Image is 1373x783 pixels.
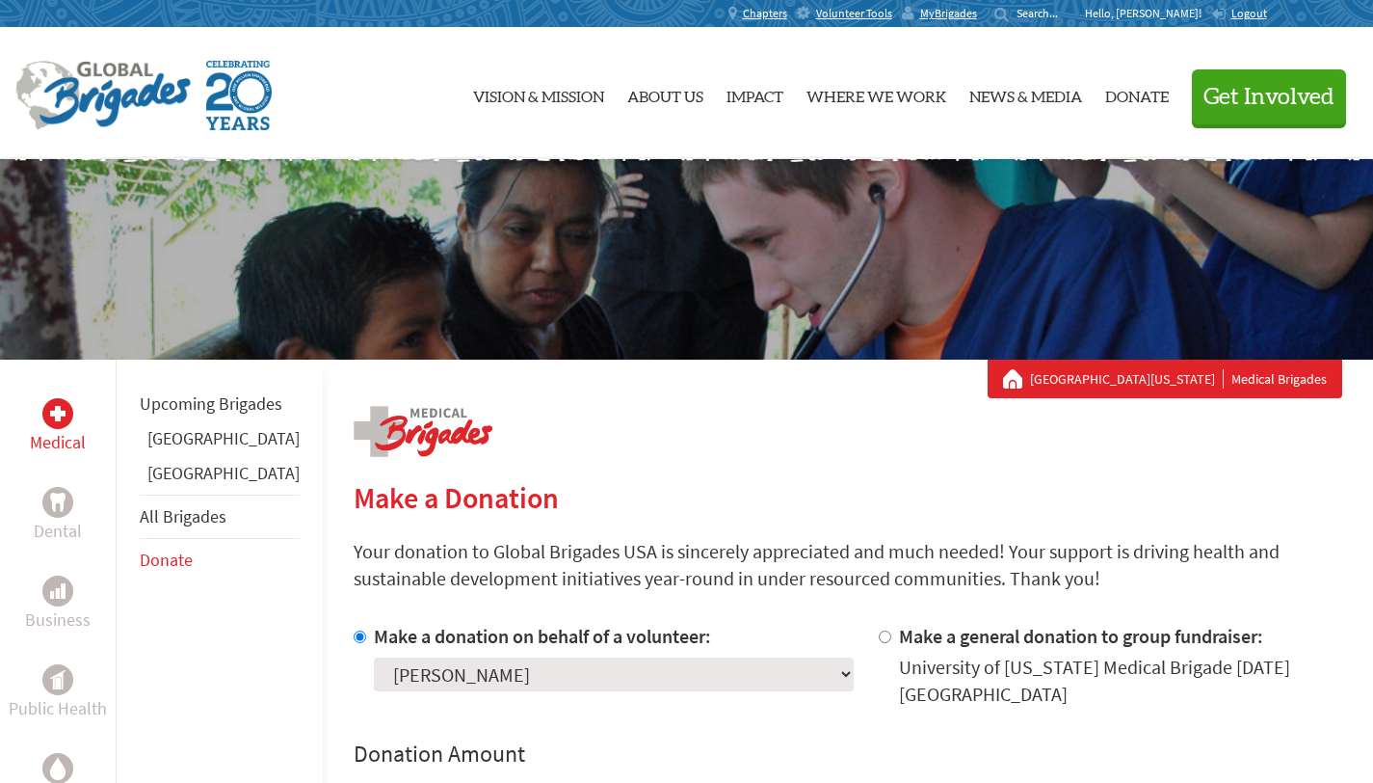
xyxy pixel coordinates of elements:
[354,480,1342,515] h2: Make a Donation
[9,695,107,722] p: Public Health
[140,549,193,571] a: Donate
[50,493,66,511] img: Dental
[1017,6,1071,20] input: Search...
[743,6,787,21] span: Chapters
[42,576,73,607] div: Business
[42,487,73,518] div: Dental
[34,518,82,545] p: Dental
[42,664,73,695] div: Public Health
[30,429,86,456] p: Medical
[30,398,86,456] a: MedicalMedical
[147,462,300,484] a: [GEOGRAPHIC_DATA]
[627,43,703,144] a: About Us
[1030,369,1224,389] a: [GEOGRAPHIC_DATA][US_STATE]
[25,576,91,634] a: BusinessBusiness
[50,406,66,421] img: Medical
[1231,6,1267,20] span: Logout
[354,406,492,457] img: logo-medical.png
[899,624,1263,648] label: Make a general donation to group fundraiser:
[969,43,1082,144] a: News & Media
[140,383,300,425] li: Upcoming Brigades
[140,495,300,539] li: All Brigades
[140,505,226,527] a: All Brigades
[899,654,1342,708] div: University of [US_STATE] Medical Brigade [DATE] [GEOGRAPHIC_DATA]
[920,6,977,21] span: MyBrigades
[1003,369,1327,389] div: Medical Brigades
[1105,43,1169,144] a: Donate
[1211,6,1267,21] a: Logout
[147,427,300,449] a: [GEOGRAPHIC_DATA]
[1203,86,1334,109] span: Get Involved
[50,670,66,689] img: Public Health
[15,61,191,130] img: Global Brigades Logo
[42,398,73,429] div: Medical
[816,6,892,21] span: Volunteer Tools
[140,539,300,581] li: Donate
[354,538,1342,592] p: Your donation to Global Brigades USA is sincerely appreciated and much needed! Your support is dr...
[140,392,282,415] a: Upcoming Brigades
[140,460,300,495] li: Honduras
[473,43,604,144] a: Vision & Mission
[50,583,66,599] img: Business
[206,61,272,130] img: Global Brigades Celebrating 20 Years
[34,487,82,545] a: DentalDental
[354,739,1342,769] h4: Donation Amount
[726,43,783,144] a: Impact
[50,757,66,779] img: Water
[25,607,91,634] p: Business
[806,43,946,144] a: Where We Work
[9,664,107,722] a: Public HealthPublic Health
[1085,6,1211,21] p: Hello, [PERSON_NAME]!
[1192,69,1346,124] button: Get Involved
[140,425,300,460] li: Greece
[374,624,711,648] label: Make a donation on behalf of a volunteer:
